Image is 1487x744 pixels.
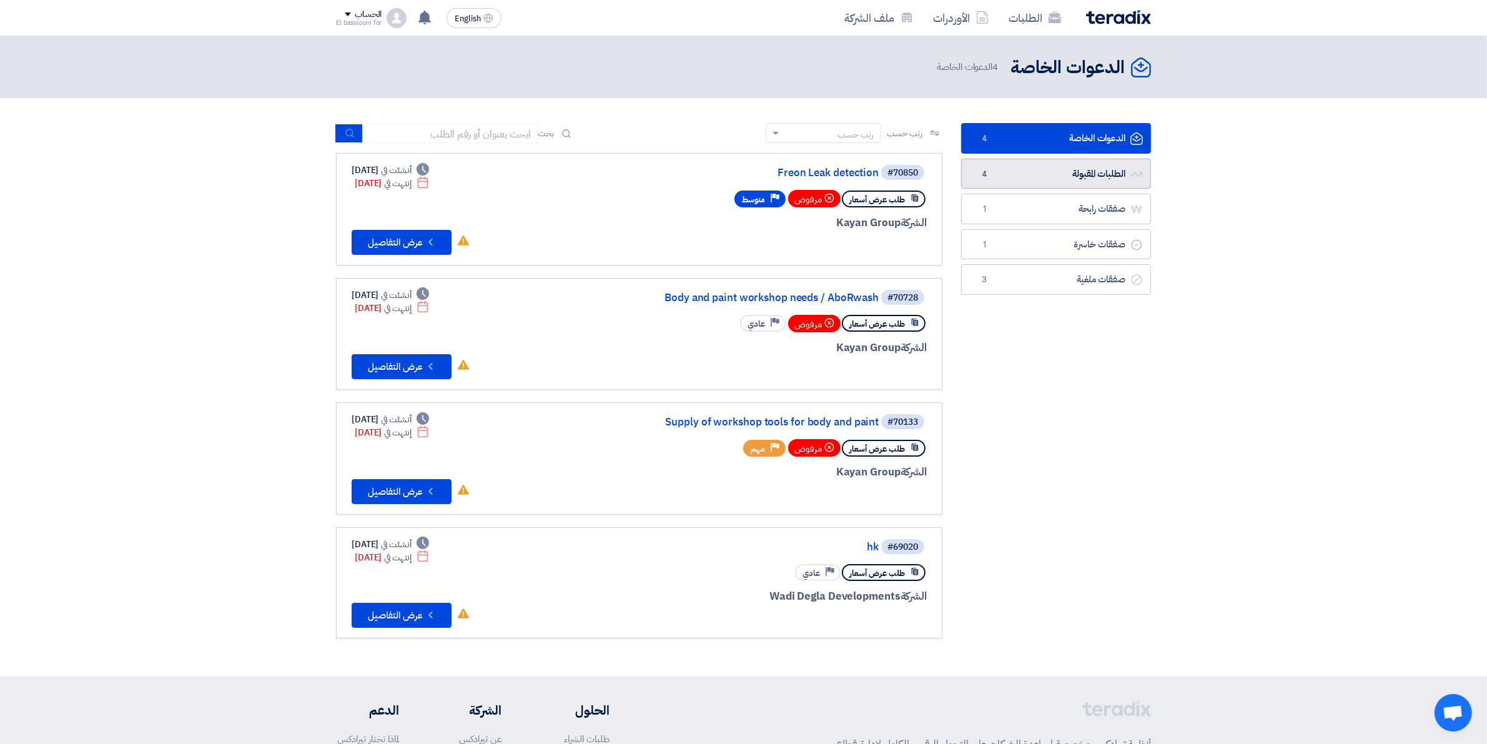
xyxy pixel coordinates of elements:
[437,701,501,720] li: الشركة
[626,588,927,605] div: Wadi Degla Developments
[539,701,610,720] li: الحلول
[901,464,927,480] span: الشركة
[629,417,879,428] a: Supply of workshop tools for body and paint
[961,229,1151,260] a: صفقات خاسرة1
[788,315,841,332] div: مرفوض
[961,123,1151,154] a: الدعوات الخاصة4
[629,167,879,179] a: Freon Leak detection
[352,603,452,628] button: عرض التفاصيل
[381,538,411,551] span: أنشئت في
[384,551,411,564] span: إنتهت في
[384,302,411,315] span: إنتهت في
[629,542,879,553] a: hk
[834,3,923,32] a: ملف الشركة
[961,159,1151,189] a: الطلبات المقبولة4
[742,194,765,206] span: متوسط
[837,128,874,141] div: رتب حسب
[937,60,1000,74] span: الدعوات الخاصة
[381,164,411,177] span: أنشئت في
[384,177,411,190] span: إنتهت في
[999,3,1071,32] a: الطلبات
[355,177,429,190] div: [DATE]
[849,443,905,455] span: طلب عرض أسعار
[977,168,992,181] span: 4
[352,289,429,302] div: [DATE]
[381,413,411,426] span: أنشئت في
[1086,10,1151,24] img: Teradix logo
[887,418,918,427] div: #70133
[455,14,481,23] span: English
[538,127,554,140] span: بحث
[387,8,407,28] img: profile_test.png
[849,567,905,579] span: طلب عرض أسعار
[803,567,820,579] span: عادي
[748,318,765,330] span: عادي
[352,413,429,426] div: [DATE]
[887,543,918,552] div: #69020
[977,132,992,145] span: 4
[901,340,927,355] span: الشركة
[336,19,382,26] div: El bassiouni for
[887,169,918,177] div: #70850
[901,588,927,604] span: الشركة
[352,230,452,255] button: عرض التفاصيل
[384,426,411,439] span: إنتهت في
[849,194,905,206] span: طلب عرض أسعار
[352,538,429,551] div: [DATE]
[961,264,1151,295] a: صفقات ملغية3
[352,164,429,177] div: [DATE]
[977,203,992,216] span: 1
[381,289,411,302] span: أنشئت في
[352,354,452,379] button: عرض التفاصيل
[977,239,992,251] span: 1
[992,60,998,74] span: 4
[849,318,905,330] span: طلب عرض أسعار
[977,274,992,286] span: 3
[923,3,999,32] a: الأوردرات
[355,302,429,315] div: [DATE]
[1010,56,1125,80] h2: الدعوات الخاصة
[901,215,927,231] span: الشركة
[626,464,927,480] div: Kayan Group
[336,701,399,720] li: الدعم
[363,124,538,143] input: ابحث بعنوان أو رقم الطلب
[355,9,382,20] div: الحساب
[352,479,452,504] button: عرض التفاصيل
[355,426,429,439] div: [DATE]
[626,340,927,356] div: Kayan Group
[626,215,927,231] div: Kayan Group
[1435,694,1472,732] a: Open chat
[447,8,501,28] button: English
[751,443,765,455] span: مهم
[887,127,922,140] span: رتب حسب
[887,294,918,302] div: #70728
[355,551,429,564] div: [DATE]
[788,439,841,457] div: مرفوض
[629,292,879,304] a: Body and paint workshop needs / AboRwash
[788,190,841,207] div: مرفوض
[961,194,1151,224] a: صفقات رابحة1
